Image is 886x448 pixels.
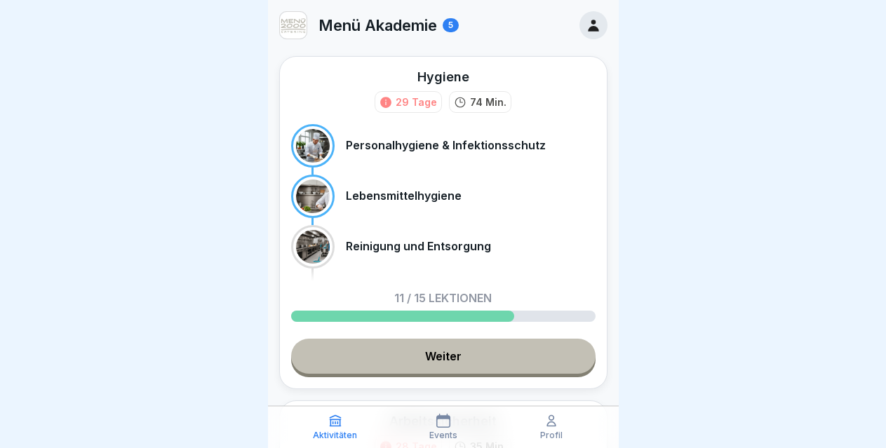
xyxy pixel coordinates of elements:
[280,12,307,39] img: v3gslzn6hrr8yse5yrk8o2yg.png
[540,430,563,440] p: Profil
[429,430,457,440] p: Events
[318,16,437,34] p: Menü Akademie
[346,240,491,253] p: Reinigung und Entsorgung
[470,95,506,109] p: 74 Min.
[346,189,462,203] p: Lebensmittelhygiene
[313,430,357,440] p: Aktivitäten
[396,95,437,109] div: 29 Tage
[417,68,469,86] div: Hygiene
[346,139,546,152] p: Personalhygiene & Infektionsschutz
[443,18,459,32] div: 5
[291,339,596,374] a: Weiter
[394,292,492,304] p: 11 / 15 Lektionen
